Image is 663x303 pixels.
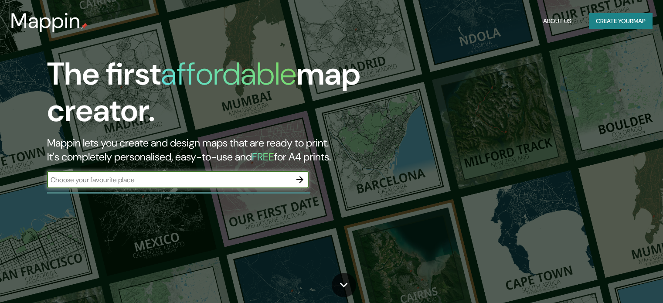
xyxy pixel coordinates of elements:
button: About Us [540,13,575,29]
button: Create yourmap [589,13,653,29]
h1: affordable [161,54,296,94]
h5: FREE [252,150,274,163]
h3: Mappin [10,9,81,33]
input: Choose your favourite place [47,175,291,185]
h2: Mappin lets you create and design maps that are ready to print. It's completely personalised, eas... [47,136,379,164]
h1: The first map creator. [47,56,379,136]
img: mappin-pin [81,23,88,30]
